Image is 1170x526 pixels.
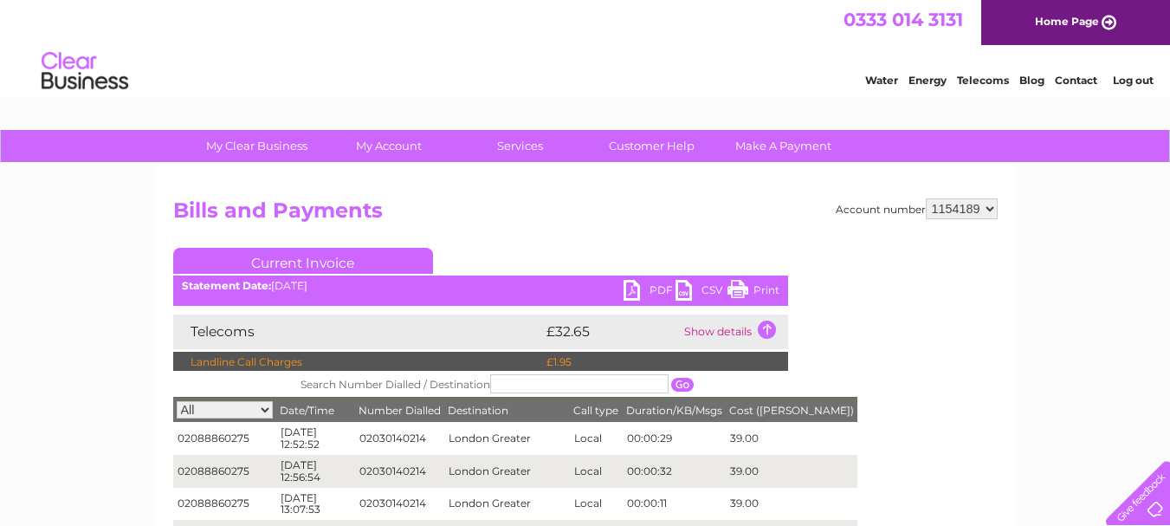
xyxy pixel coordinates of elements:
[173,371,857,398] th: Search Number Dialled / Destination
[173,455,276,488] td: 02088860275
[276,422,355,455] td: [DATE] 12:52:52
[1055,74,1097,87] a: Contact
[173,488,276,521] td: 02088860275
[726,488,857,521] td: 39.00
[444,455,570,488] td: London Greater
[1113,74,1154,87] a: Log out
[957,74,1009,87] a: Telecoms
[573,404,618,417] span: Call type
[570,455,623,488] td: Local
[173,198,998,231] h2: Bills and Payments
[177,10,995,84] div: Clear Business is a trading name of Verastar Limited (registered in [GEOGRAPHIC_DATA] No. 3667643...
[908,74,947,87] a: Energy
[173,352,542,373] td: Landline Call Charges
[865,74,898,87] a: Water
[173,315,542,349] td: Telecoms
[280,404,352,417] span: Date/Time
[675,280,727,305] a: CSV
[570,422,623,455] td: Local
[542,352,761,373] td: £1.95
[185,130,328,162] a: My Clear Business
[448,404,508,417] span: Destination
[182,279,271,292] b: Statement Date:
[727,280,779,305] a: Print
[1019,74,1044,87] a: Blog
[173,422,276,455] td: 02088860275
[836,198,998,219] div: Account number
[449,130,591,162] a: Services
[355,455,444,488] td: 02030140214
[626,404,722,417] span: Duration/KB/Msgs
[844,9,963,30] a: 0333 014 3131
[173,248,433,274] a: Current Invoice
[355,488,444,521] td: 02030140214
[624,280,675,305] a: PDF
[726,422,857,455] td: 39.00
[570,488,623,521] td: Local
[173,280,788,292] div: [DATE]
[41,45,129,98] img: logo.png
[542,315,680,349] td: £32.65
[359,404,441,417] span: Number Dialled
[444,488,570,521] td: London Greater
[276,455,355,488] td: [DATE] 12:56:54
[726,455,857,488] td: 39.00
[729,404,854,417] span: Cost ([PERSON_NAME])
[355,422,444,455] td: 02030140214
[444,422,570,455] td: London Greater
[623,455,726,488] td: 00:00:32
[623,422,726,455] td: 00:00:29
[680,315,788,349] td: Show details
[580,130,723,162] a: Customer Help
[317,130,460,162] a: My Account
[712,130,855,162] a: Make A Payment
[623,488,726,521] td: 00:00:11
[276,488,355,521] td: [DATE] 13:07:53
